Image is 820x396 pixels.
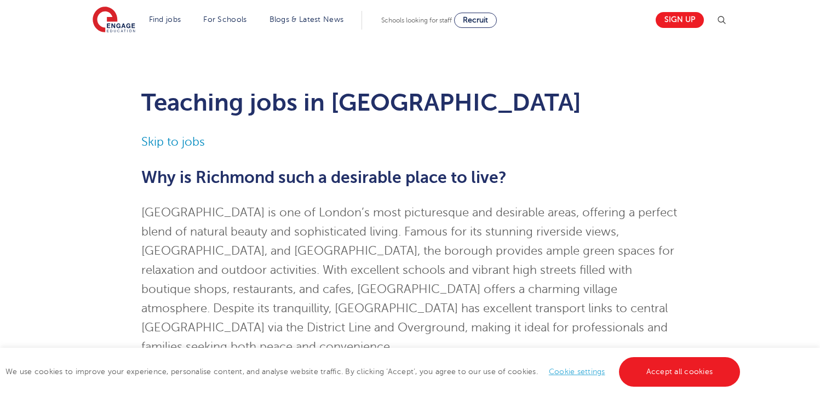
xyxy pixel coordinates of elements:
[454,13,497,28] a: Recruit
[149,15,181,24] a: Find jobs
[141,89,679,116] h1: Teaching jobs in [GEOGRAPHIC_DATA]
[5,368,743,376] span: We use cookies to improve your experience, personalise content, and analyse website traffic. By c...
[463,16,488,24] span: Recruit
[549,368,605,376] a: Cookie settings
[141,203,679,357] p: [GEOGRAPHIC_DATA] is one of London’s most picturesque and desirable areas, offering a perfect ble...
[381,16,452,24] span: Schools looking for staff
[141,168,507,187] span: Why is Richmond such a desirable place to live?
[203,15,246,24] a: For Schools
[619,357,741,387] a: Accept all cookies
[141,135,205,148] a: Skip to jobs
[656,12,704,28] a: Sign up
[93,7,135,34] img: Engage Education
[269,15,344,24] a: Blogs & Latest News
